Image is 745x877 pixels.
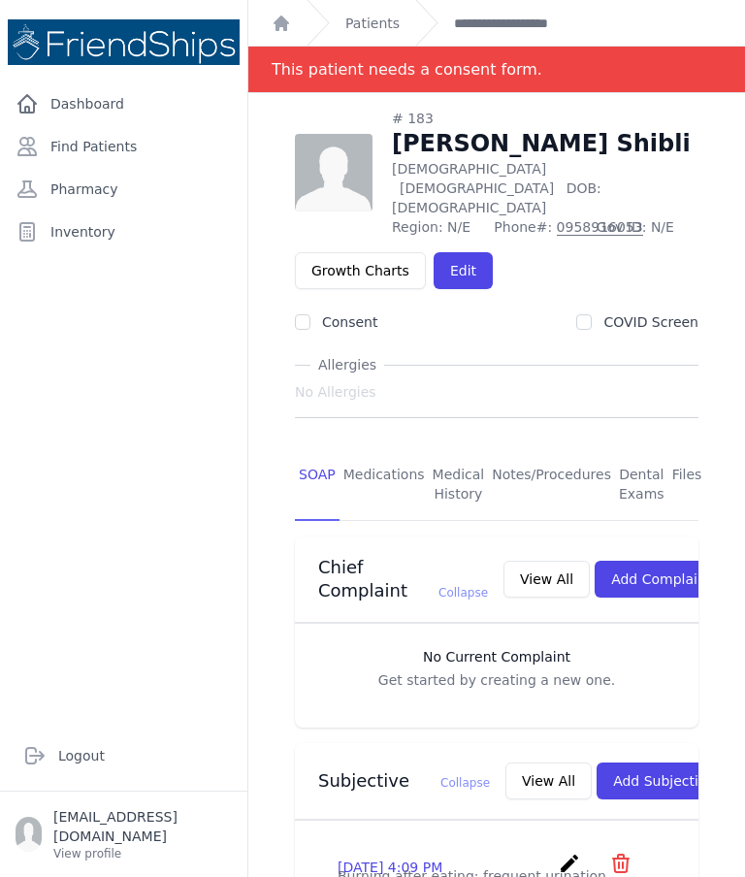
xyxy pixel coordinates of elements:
[392,159,698,217] p: [DEMOGRAPHIC_DATA]
[314,647,679,666] h3: No Current Complaint
[438,586,488,600] span: Collapse
[595,561,728,598] button: Add Complaint
[392,217,482,237] span: Region: N/E
[53,846,232,861] p: View profile
[668,449,706,521] a: Files
[272,47,542,92] div: This patient needs a consent form.
[488,449,615,521] a: Notes/Procedures
[400,180,554,196] span: [DEMOGRAPHIC_DATA]
[340,449,429,521] a: Medications
[8,19,240,65] img: Medical Missions EMR
[597,763,731,799] button: Add Subjective
[295,134,372,211] img: person-242608b1a05df3501eefc295dc1bc67a.jpg
[248,47,745,93] div: Notification
[597,217,698,237] span: Gov ID: N/E
[8,212,240,251] a: Inventory
[295,252,426,289] a: Growth Charts
[8,170,240,209] a: Pharmacy
[53,807,232,846] p: [EMAIL_ADDRESS][DOMAIN_NAME]
[322,314,377,330] label: Consent
[505,763,592,799] button: View All
[338,858,442,877] p: [DATE] 4:09 PM
[295,449,340,521] a: SOAP
[8,127,240,166] a: Find Patients
[295,449,698,521] nav: Tabs
[392,128,698,159] h1: [PERSON_NAME] Shibli
[434,252,493,289] a: Edit
[16,807,232,861] a: [EMAIL_ADDRESS][DOMAIN_NAME] View profile
[503,561,590,598] button: View All
[318,769,490,793] h3: Subjective
[440,776,490,790] span: Collapse
[314,670,679,690] p: Get started by creating a new one.
[392,109,698,128] div: # 183
[16,736,232,775] a: Logout
[295,382,376,402] span: No Allergies
[318,556,488,602] h3: Chief Complaint
[603,314,698,330] label: COVID Screen
[310,355,384,374] span: Allergies
[429,449,489,521] a: Medical History
[345,14,400,33] a: Patients
[8,84,240,123] a: Dashboard
[615,449,668,521] a: Dental Exams
[494,217,584,237] span: Phone#:
[558,852,581,875] i: create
